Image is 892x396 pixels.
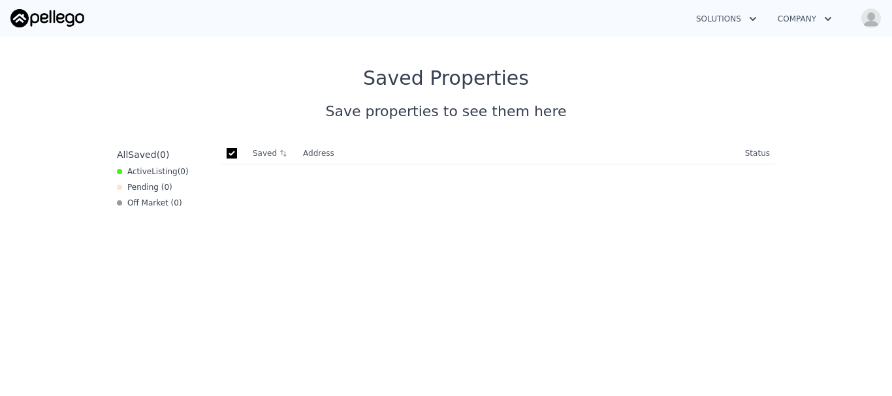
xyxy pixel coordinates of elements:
[686,7,767,31] button: Solutions
[298,143,740,164] th: Address
[117,198,182,208] div: Off Market ( 0 )
[767,7,842,31] button: Company
[112,100,780,122] div: Save properties to see them here
[10,9,84,27] img: Pellego
[117,148,169,161] div: All ( 0 )
[861,8,882,29] img: avatar
[117,182,172,192] div: Pending ( 0 )
[128,149,156,160] span: Saved
[151,167,178,176] span: Listing
[247,143,298,164] th: Saved
[112,67,780,90] div: Saved Properties
[740,143,775,164] th: Status
[127,166,189,177] span: Active ( 0 )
